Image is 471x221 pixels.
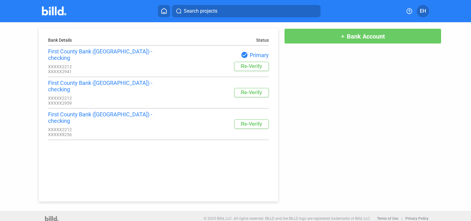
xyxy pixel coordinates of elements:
button: EH [417,5,429,17]
img: Billd Company Logo [42,6,66,15]
span: EH [420,7,426,15]
button: Search projects [172,5,321,17]
div: First County Bank ([GEOGRAPHIC_DATA]) - checking [48,111,158,124]
div: Bank Details [48,38,158,43]
div: Status [256,38,269,43]
b: Privacy Policy [405,216,428,221]
div: XXXXX2959 [48,101,158,106]
div: Primary [158,51,269,59]
div: First County Bank ([GEOGRAPHIC_DATA]) - checking [48,80,158,93]
button: Re-Verify [234,119,268,129]
button: Re-Verify [234,88,268,97]
span: Search projects [184,7,217,15]
div: XXXXX2941 [48,69,158,74]
b: Terms of Use [377,216,398,221]
div: XXXXX2212 [48,127,158,132]
div: XXXXX2212 [48,96,158,101]
mat-icon: add [340,34,345,39]
span: Bank Account [347,33,385,40]
p: © 2025 Billd, LLC. All rights reserved. BILLD and the BILLD logo are registered trademarks of Bil... [204,216,371,221]
p: | [401,216,402,221]
button: Bank Account [284,28,441,44]
button: Re-Verify [234,62,268,71]
div: XXXXX8256 [48,132,158,137]
img: logo [45,216,58,221]
mat-icon: check_circle [241,51,248,59]
div: First County Bank ([GEOGRAPHIC_DATA]) - checking [48,48,158,61]
div: XXXXX2212 [48,64,158,69]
